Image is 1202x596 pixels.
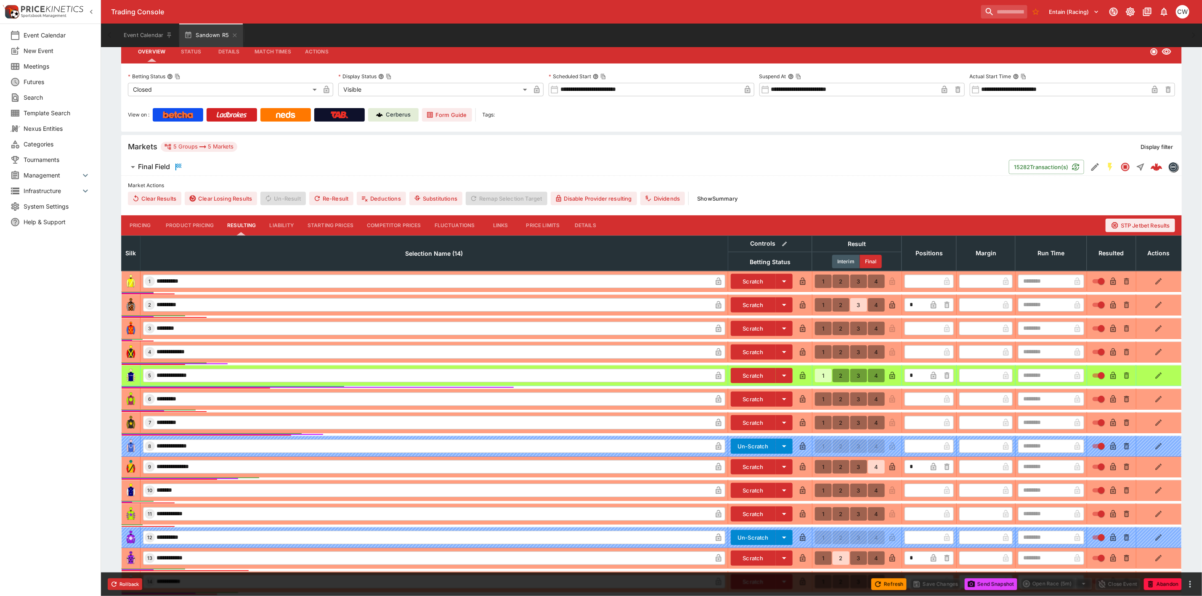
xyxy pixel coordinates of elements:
button: Scratch [731,392,776,407]
button: 2 [833,392,849,406]
button: 1 [815,369,832,382]
button: Un-Scratch [731,439,776,454]
span: 3 [147,326,153,331]
button: Display StatusCopy To Clipboard [378,74,384,79]
button: Scratch [731,483,776,498]
img: TabNZ [331,111,348,118]
button: Send Snapshot [965,578,1017,590]
button: 1 [815,345,832,359]
span: 1 [147,278,153,284]
span: Search [24,93,90,102]
th: Margin [956,236,1015,271]
p: Actual Start Time [970,73,1011,80]
span: Selection Name (14) [396,249,472,259]
svg: Closed [1120,162,1130,172]
button: 4 [868,298,885,312]
img: runner 2 [124,298,138,312]
button: Deductions [357,192,406,205]
button: Scratch [731,506,776,522]
button: Copy To Clipboard [600,74,606,79]
img: runner 11 [124,507,138,521]
button: 1 [815,416,832,429]
button: Connected to PK [1106,4,1121,19]
span: Categories [24,140,90,148]
button: Resulting [220,215,263,236]
img: PriceKinetics Logo [3,3,19,20]
button: Scratch [731,415,776,430]
span: 6 [147,396,153,402]
th: Run Time [1015,236,1087,271]
button: Clear Losing Results [185,192,257,205]
button: Event Calendar [119,24,178,47]
th: Resulted [1087,236,1136,271]
button: Rollback [108,578,142,590]
span: System Settings [24,202,90,211]
img: runner 4 [124,345,138,359]
span: Betting Status [740,257,800,267]
th: Positions [902,236,956,271]
span: Futures [24,77,90,86]
label: Market Actions [128,179,1175,192]
button: Scratch [731,321,776,336]
button: 3 [850,416,867,429]
div: betmakers [1168,162,1178,172]
span: 13 [146,555,154,561]
span: 11 [146,511,154,517]
span: Mark an event as closed and abandoned. [1144,579,1182,588]
button: Copy To Clipboard [386,74,392,79]
span: 10 [146,487,154,493]
button: 2 [833,322,849,335]
a: 60d1fa53-ef48-4b87-b7d9-13179c65b129 [1148,159,1165,175]
img: runner 10 [124,484,138,497]
button: Notifications [1157,4,1172,19]
span: Nexus Entities [24,124,90,133]
img: runner 9 [124,460,138,474]
button: Edit Detail [1088,159,1103,175]
svg: Closed [1150,48,1158,56]
button: Scratch [731,297,776,313]
button: Details [566,215,604,236]
button: Dividends [640,192,685,205]
button: Clear Results [128,192,181,205]
span: Un-Result [260,192,305,205]
h5: Markets [128,142,157,151]
button: 3 [850,275,867,288]
button: 4 [868,322,885,335]
button: Sandown R5 [179,24,243,47]
button: 3 [850,345,867,359]
div: split button [1021,578,1092,590]
div: Trading Console [111,8,978,16]
button: 3 [850,322,867,335]
button: Scratch [731,368,776,383]
button: Pricing [121,215,159,236]
label: View on : [128,108,149,122]
input: search [981,5,1027,19]
span: 5 [147,373,153,379]
img: Betcha [163,111,193,118]
button: 2 [833,551,849,565]
p: Cerberus [386,111,411,119]
button: 2 [833,275,849,288]
button: Straight [1133,159,1148,175]
span: Infrastructure [24,186,80,195]
button: Abandon [1144,578,1182,590]
button: 1 [815,551,832,565]
div: Christopher Winter [1176,5,1189,19]
button: Scratch [731,344,776,360]
button: Substitutions [409,192,462,205]
button: 3 [850,369,867,382]
button: Details [210,42,248,62]
span: 8 [147,443,153,449]
button: Un-Scratch [731,530,776,545]
button: Betting StatusCopy To Clipboard [167,74,173,79]
span: 2 [147,302,153,308]
img: runner 7 [124,416,138,429]
button: Re-Result [309,192,353,205]
button: more [1185,579,1195,589]
img: Neds [276,111,295,118]
span: 12 [146,535,154,540]
span: 9 [147,464,153,470]
button: Starting Prices [301,215,360,236]
img: runner 5 [124,369,138,382]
